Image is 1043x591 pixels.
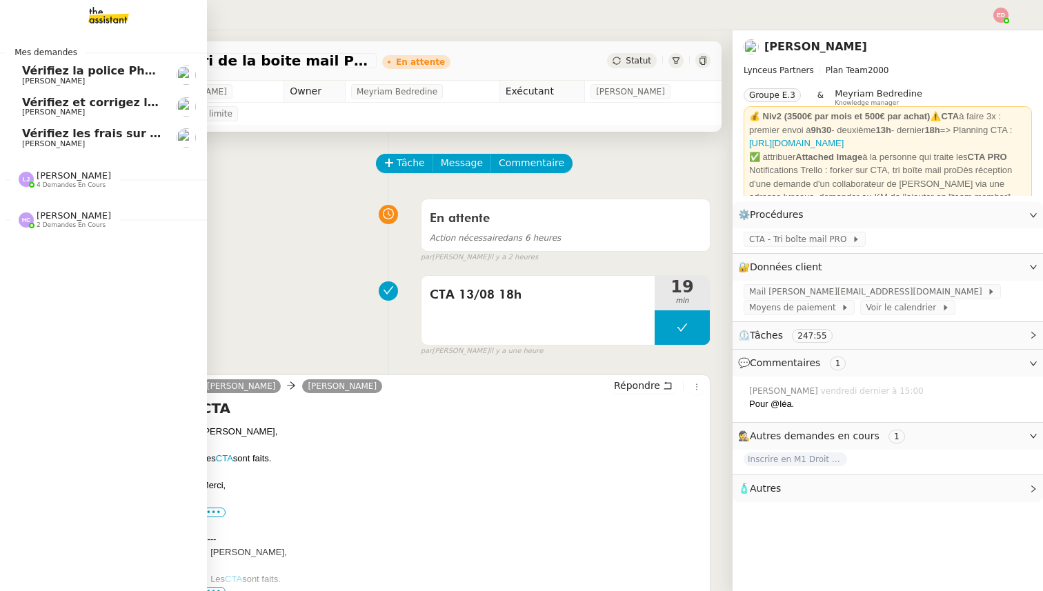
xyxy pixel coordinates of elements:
button: Tâche [376,154,433,173]
nz-tag: 1 [830,357,846,370]
span: Voir le calendrier [866,301,941,314]
span: min [655,295,710,307]
div: 🧴Autres [733,475,1043,502]
div: Les sont faits. [210,572,704,586]
td: Owner [284,81,346,103]
button: Répondre [609,378,677,393]
span: il y a une heure [489,345,543,357]
span: par [421,345,433,357]
span: En attente [430,212,490,225]
strong: 13h [876,125,891,135]
div: [PERSON_NAME], [210,545,704,559]
strong: Attached Image [795,152,862,162]
span: Répondre [614,379,660,392]
div: 🕵️Autres demandes en cours 1 [733,423,1043,450]
span: 2 demandes en cours [37,221,106,229]
span: [PERSON_NAME] [22,108,85,117]
span: [PERSON_NAME] [22,139,85,148]
strong: CTA PRO [968,152,1007,162]
span: Message [441,155,483,171]
div: ----- [201,532,704,546]
span: Knowledge manager [835,99,899,107]
span: Commentaires [750,357,820,368]
td: Exécutant [499,81,585,103]
span: Vérifiez les frais sur la police [22,127,202,140]
span: Autres demandes en cours [750,430,880,441]
div: 💬Commentaires 1 [733,350,1043,377]
img: svg [993,8,1009,23]
span: Meyriam Bedredine [835,88,922,99]
img: users%2F0zQGGmvZECeMseaPawnreYAQQyS2%2Favatar%2Feddadf8a-b06f-4db9-91c4-adeed775bb0f [177,128,196,148]
span: [PERSON_NAME] [749,385,821,397]
span: ⏲️ [738,330,844,341]
span: par [421,252,433,263]
span: Vérifiez la police Pharaon Deema [22,64,228,77]
span: Données client [750,261,822,272]
button: Message [433,154,491,173]
span: 🕵️ [738,430,911,441]
h4: CTA [201,399,704,418]
span: Moyens de paiement [749,301,841,314]
span: 9h30/13h/18h - Tri de la boite mail PRO - 8 août 2025 [72,54,371,68]
span: Action nécessaire [430,233,503,243]
span: dans 6 heures [430,233,562,243]
img: users%2F0zQGGmvZECeMseaPawnreYAQQyS2%2Favatar%2Feddadf8a-b06f-4db9-91c4-adeed775bb0f [177,97,196,117]
span: il y a 2 heures [489,252,538,263]
strong: 9h30 [811,125,832,135]
a: [PERSON_NAME] [201,380,281,392]
span: Autres [750,483,781,494]
div: En attente [396,58,445,66]
app-user-label: Knowledge manager [835,88,922,106]
span: 🔐 [738,259,828,275]
span: [PERSON_NAME] [596,85,665,99]
div: Les sont faits. [201,452,704,465]
a: CTA [225,574,242,584]
span: Inscrire en M1 Droit des affaires [744,452,847,466]
div: 🔐Données client [733,254,1043,281]
a: [PERSON_NAME] [764,40,867,53]
span: vendredi dernier à 15:00 [821,385,926,397]
span: [PERSON_NAME] [37,170,111,181]
span: Tâches [750,330,783,341]
span: [PERSON_NAME] [37,210,111,221]
span: 2000 [868,66,889,75]
nz-tag: 1 [888,430,905,443]
div: [PERSON_NAME], [201,425,704,439]
span: CTA 13/08 18h [430,285,646,305]
span: 💬 [738,357,851,368]
span: Statut [626,56,651,66]
img: users%2F0zQGGmvZECeMseaPawnreYAQQyS2%2Favatar%2Feddadf8a-b06f-4db9-91c4-adeed775bb0f [177,66,196,85]
strong: 💰 Niv2 (3500€ par mois et 500€ par achat) [749,111,930,121]
strong: 18h [924,125,940,135]
div: ⏲️Tâches 247:55 [733,322,1043,349]
div: Notifications Trello : forker sur CTA, tri boîte mail proDès réception d'une demande d'un collabo... [749,163,1026,204]
span: [PERSON_NAME] [22,77,85,86]
span: 4 demandes en cours [37,181,106,189]
span: Vérifiez et corrigez les dates dans [GEOGRAPHIC_DATA] [22,96,367,109]
div: ⚠️ à faire 3x : premier envoi à - deuxième - dernier => Planning CTA : [749,110,1026,150]
span: Plan Team [826,66,868,75]
div: ⚙️Procédures [733,201,1043,228]
img: svg [19,212,34,228]
img: users%2FTDxDvmCjFdN3QFePFNGdQUcJcQk1%2Favatar%2F0cfb3a67-8790-4592-a9ec-92226c678442 [744,39,759,54]
span: CTA - Tri boîte mail PRO [749,232,852,246]
div: Merci, [201,479,704,492]
span: Lynceus Partners [744,66,814,75]
span: Mail [PERSON_NAME][EMAIL_ADDRESS][DOMAIN_NAME] [749,285,987,299]
span: Procédures [750,209,804,220]
button: Commentaire [490,154,573,173]
small: [PERSON_NAME] [421,345,544,357]
div: Pour @léa. [749,397,1032,411]
small: [PERSON_NAME] [421,252,538,263]
span: Commentaire [499,155,564,171]
a: [URL][DOMAIN_NAME] [749,138,844,148]
nz-tag: Groupe E.3 [744,88,801,102]
div: ✅ attribuer à la personne qui traite les [749,150,1026,164]
span: ⚙️ [738,207,810,223]
span: Mes demandes [6,46,86,59]
span: & [817,88,824,106]
label: ••• [201,508,226,517]
span: 🧴 [738,483,781,494]
span: Meyriam Bedredine [357,85,437,99]
nz-tag: 247:55 [792,329,832,343]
